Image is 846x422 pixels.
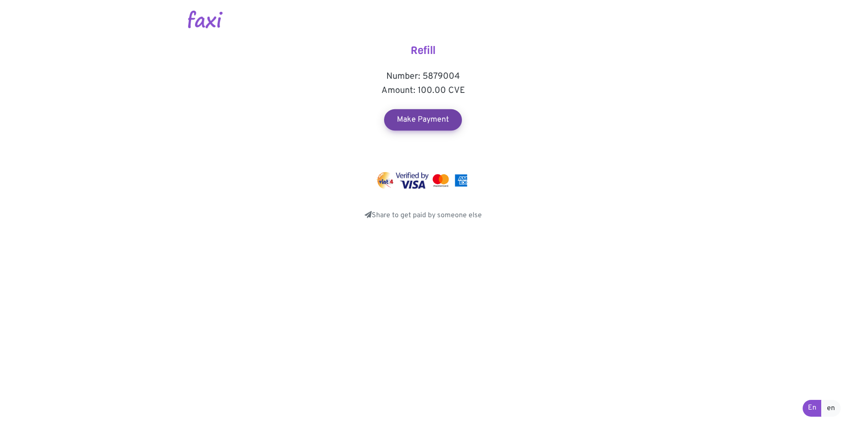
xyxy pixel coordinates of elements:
[453,172,469,189] img: MasterCard
[372,211,482,220] font: Share to get paid by someone else
[377,172,394,189] img: vinti4
[365,211,482,220] a: Share to get paid by someone else
[821,400,841,417] a: en
[431,172,451,189] img: MasterCard
[384,109,462,130] a: Make Payment
[335,71,511,82] h5: Number: 5879004
[396,172,429,189] img: Visa
[803,400,822,417] a: En
[335,44,511,57] h4: Refill
[335,85,511,96] h5: Amount: 100.00 CVE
